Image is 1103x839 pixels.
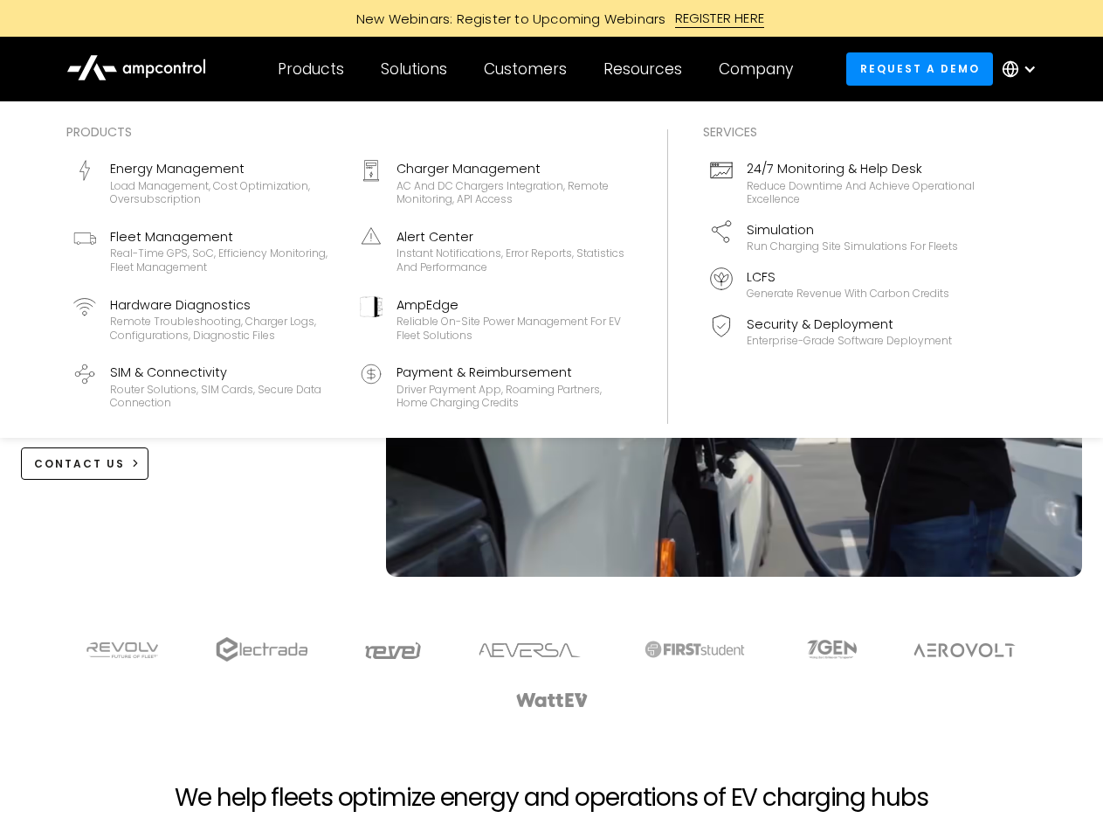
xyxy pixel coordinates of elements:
[719,59,793,79] div: Company
[21,447,149,480] a: CONTACT US
[484,59,567,79] div: Customers
[747,179,975,206] div: Reduce downtime and achieve operational excellence
[747,267,949,287] div: LCFS
[66,122,632,142] div: Products
[703,213,982,260] a: SimulationRun charging site simulations for fleets
[110,363,339,382] div: SIM & Connectivity
[396,179,625,206] div: AC and DC chargers integration, remote monitoring, API access
[396,363,625,382] div: Payment & Reimbursement
[703,152,982,213] a: 24/7 Monitoring & Help DeskReduce downtime and achieve operational excellence
[353,356,632,417] a: Payment & ReimbursementDriver Payment App, Roaming Partners, Home Charging Credits
[216,637,307,662] img: electrada logo
[353,152,632,213] a: Charger ManagementAC and DC chargers integration, remote monitoring, API access
[747,287,949,301] div: Generate revenue with carbon credits
[110,246,339,274] div: Real-time GPS, SoC, efficiency monitoring, fleet management
[675,9,765,28] div: REGISTER HERE
[846,52,993,85] a: Request a demo
[747,220,958,239] div: Simulation
[381,59,447,79] div: Solutions
[603,59,682,79] div: Resources
[159,9,945,28] a: New Webinars: Register to Upcoming WebinarsREGISTER HERE
[396,246,625,274] div: Instant notifications, error reports, statistics and performance
[110,159,339,178] div: Energy Management
[34,456,125,472] div: CONTACT US
[353,288,632,350] a: AmpEdgeReliable On-site Power Management for EV Fleet Solutions
[66,356,346,417] a: SIM & ConnectivityRouter Solutions, SIM Cards, Secure Data Connection
[396,295,625,315] div: AmpEdge
[66,152,346,213] a: Energy ManagementLoad management, cost optimization, oversubscription
[747,315,952,334] div: Security & Deployment
[110,227,339,246] div: Fleet Management
[66,220,346,281] a: Fleet ManagementReal-time GPS, SoC, efficiency monitoring, fleet management
[278,59,344,79] div: Products
[703,122,982,142] div: Services
[396,315,625,342] div: Reliable On-site Power Management for EV Fleet Solutions
[175,783,927,813] h2: We help fleets optimize energy and operations of EV charging hubs
[396,227,625,246] div: Alert Center
[396,383,625,410] div: Driver Payment App, Roaming Partners, Home Charging Credits
[747,239,958,253] div: Run charging site simulations for fleets
[396,159,625,178] div: Charger Management
[747,334,952,348] div: Enterprise-grade software deployment
[703,260,982,308] a: LCFSGenerate revenue with carbon credits
[703,308,982,355] a: Security & DeploymentEnterprise-grade software deployment
[110,315,339,342] div: Remote troubleshooting, charger logs, configurations, diagnostic files
[913,643,1017,657] img: Aerovolt Logo
[515,693,589,707] img: WattEV logo
[110,179,339,206] div: Load management, cost optimization, oversubscription
[66,288,346,350] a: Hardware DiagnosticsRemote troubleshooting, charger logs, configurations, diagnostic files
[747,159,975,178] div: 24/7 Monitoring & Help Desk
[110,295,339,315] div: Hardware Diagnostics
[339,10,675,28] div: New Webinars: Register to Upcoming Webinars
[110,383,339,410] div: Router Solutions, SIM Cards, Secure Data Connection
[353,220,632,281] a: Alert CenterInstant notifications, error reports, statistics and performance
